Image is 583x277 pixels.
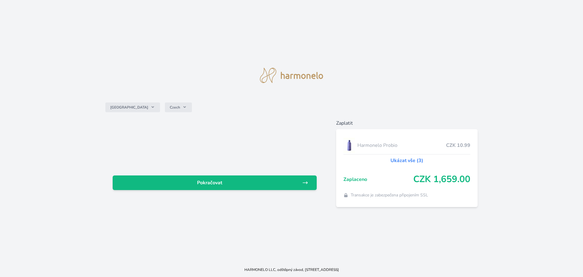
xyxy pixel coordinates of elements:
[343,138,355,153] img: CLEAN_PROBIO_se_stinem_x-lo.jpg
[118,179,302,186] span: Pokračovat
[336,119,478,127] h6: Zaplatit
[343,176,414,183] span: Zaplaceno
[165,102,192,112] button: Czech
[260,68,323,83] img: logo.svg
[390,157,423,164] a: Ukázat vše (3)
[357,142,446,149] span: Harmonelo Probio
[105,102,160,112] button: [GEOGRAPHIC_DATA]
[113,175,317,190] a: Pokračovat
[446,142,470,149] span: CZK 10.99
[351,192,428,198] span: Transakce je zabezpečena připojením SSL
[170,105,180,110] span: Czech
[413,174,470,185] span: CZK 1,659.00
[110,105,148,110] span: [GEOGRAPHIC_DATA]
